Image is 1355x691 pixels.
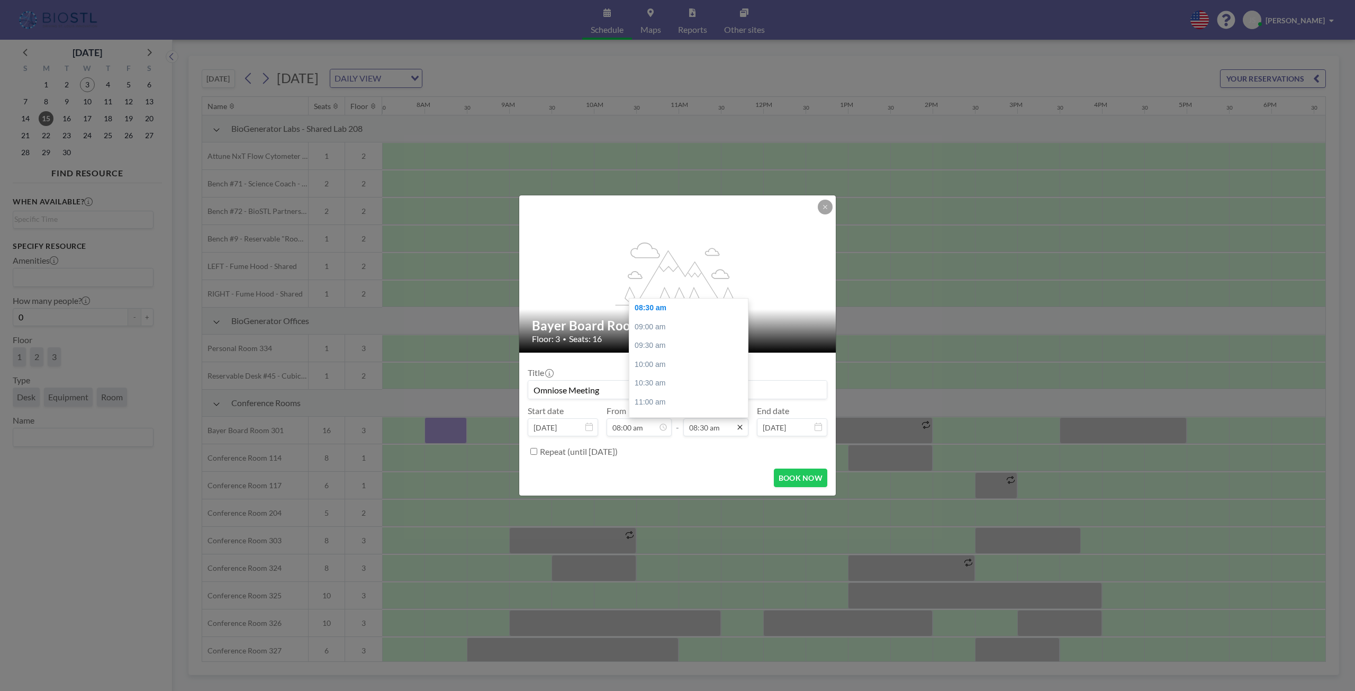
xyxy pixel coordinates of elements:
[528,381,827,399] input: Jessica's reservation
[629,412,753,431] div: 11:30 am
[757,406,789,416] label: End date
[629,299,753,318] div: 08:30 am
[540,446,618,457] label: Repeat (until [DATE])
[528,367,553,378] label: Title
[528,406,564,416] label: Start date
[563,335,566,343] span: •
[629,393,753,412] div: 11:00 am
[532,334,560,344] span: Floor: 3
[569,334,602,344] span: Seats: 16
[629,374,753,393] div: 10:30 am
[629,318,753,337] div: 09:00 am
[629,336,753,355] div: 09:30 am
[774,469,827,487] button: BOOK NOW
[629,355,753,374] div: 10:00 am
[607,406,626,416] label: From
[676,409,679,433] span: -
[532,318,824,334] h2: Bayer Board Room 301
